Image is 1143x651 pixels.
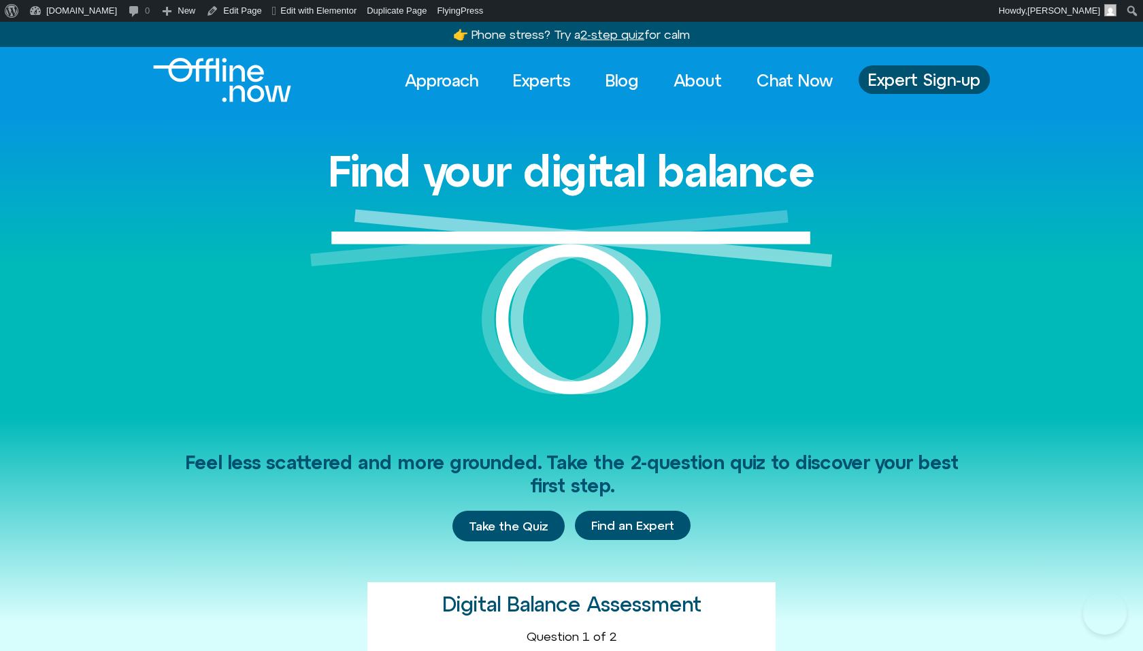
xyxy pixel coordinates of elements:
[328,147,815,195] h1: Find your digital balance
[661,65,734,95] a: About
[591,519,674,533] span: Find an Expert
[310,209,833,417] img: Graphic of a white circle with a white line balancing on top to represent balance.
[1027,5,1100,16] span: [PERSON_NAME]
[501,65,583,95] a: Experts
[185,451,959,496] span: Feel less scattered and more grounded. Take the 2-question quiz to discover your best first step.
[859,65,990,94] a: Expert Sign-up
[469,519,548,534] span: Take the Quiz
[453,27,690,42] a: 👉 Phone stress? Try a2-step quizfor calm
[580,27,644,42] u: 2-step quiz
[153,58,291,102] img: Offline.Now logo in white. Text of the words offline.now with a line going through the "O"
[452,511,565,542] a: Take the Quiz
[593,65,651,95] a: Blog
[442,593,701,616] h2: Digital Balance Assessment
[1083,591,1127,635] iframe: Botpress
[393,65,491,95] a: Approach
[868,71,980,89] span: Expert Sign-up
[575,511,691,542] div: Find an Expert
[378,629,765,644] div: Question 1 of 2
[280,5,357,16] span: Edit with Elementor
[393,65,845,95] nav: Menu
[153,58,268,102] div: Logo
[744,65,845,95] a: Chat Now
[575,511,691,541] a: Find an Expert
